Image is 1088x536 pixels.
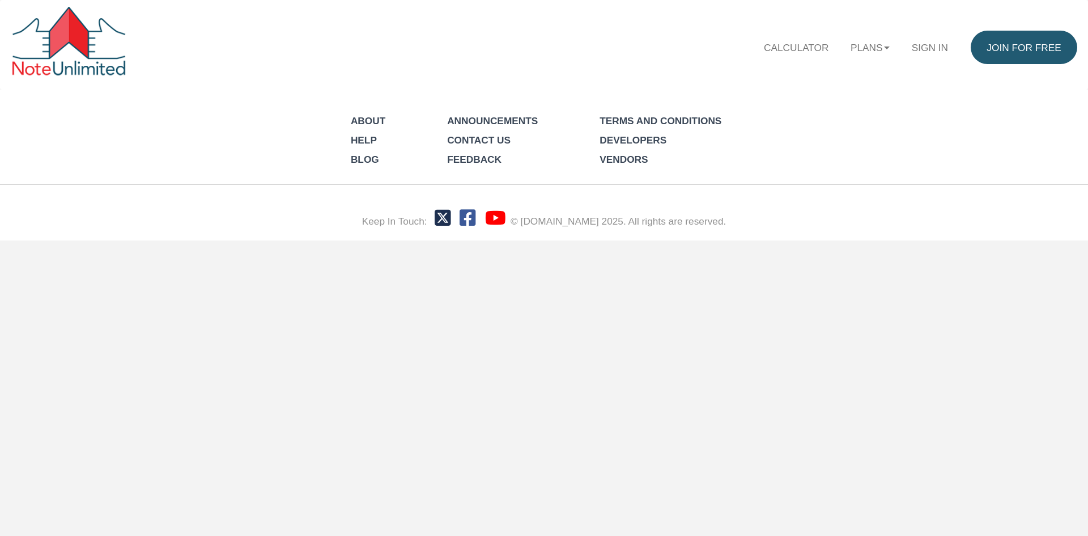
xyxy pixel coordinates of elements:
a: Contact Us [447,134,511,146]
div: © [DOMAIN_NAME] 2025. All rights are reserved. [511,214,726,229]
a: Developers [600,134,666,146]
a: Feedback [447,154,501,165]
a: Calculator [753,31,840,64]
a: Blog [351,154,379,165]
a: Help [351,134,377,146]
a: Announcements [447,115,538,126]
div: Keep In Touch: [362,214,427,229]
a: Plans [840,31,901,64]
a: Terms and Conditions [600,115,721,126]
a: About [351,115,385,126]
a: Sign in [901,31,959,64]
a: Vendors [600,154,648,165]
a: Join for FREE [971,31,1077,64]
